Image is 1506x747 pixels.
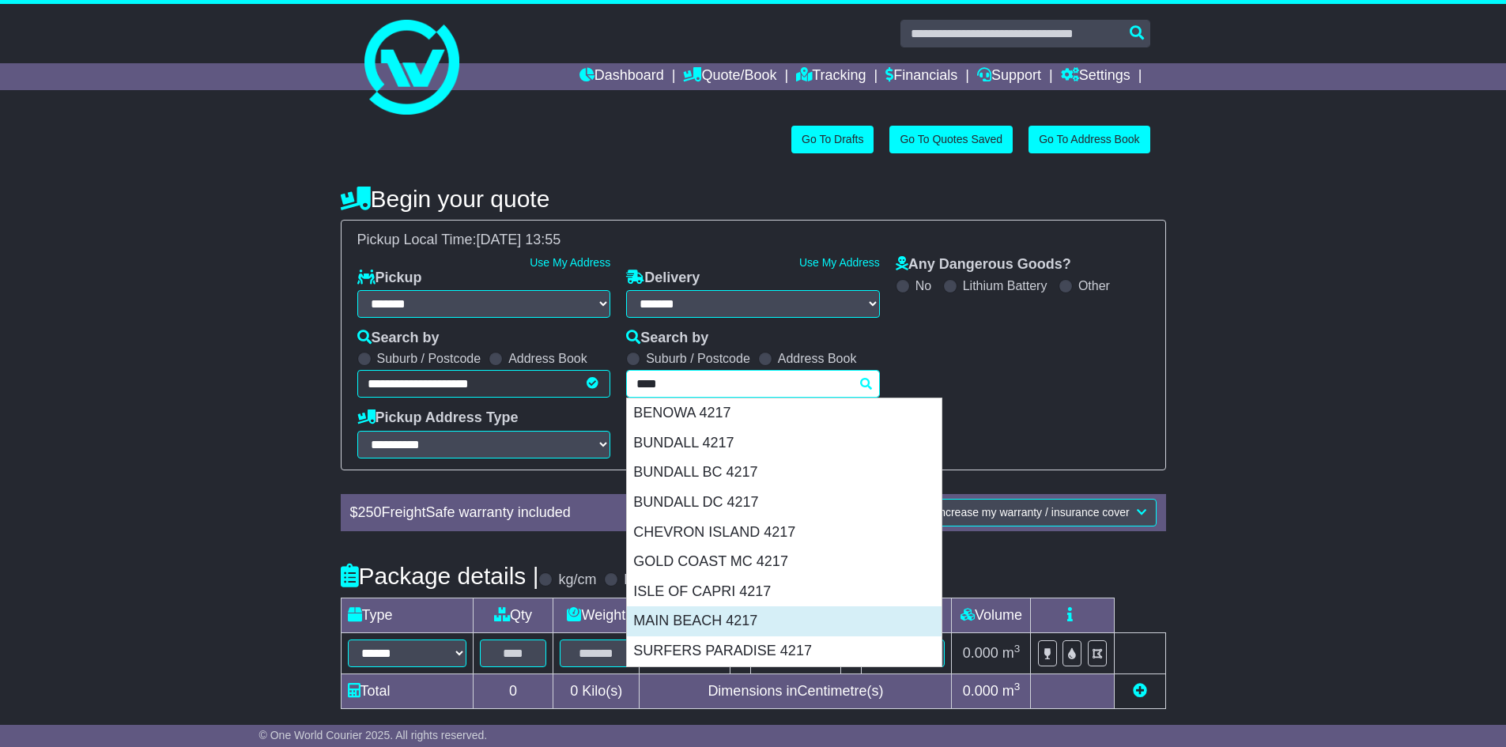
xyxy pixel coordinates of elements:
label: lb/in [624,572,650,589]
td: Type [341,598,473,632]
h4: Package details | [341,563,539,589]
a: Add new item [1133,683,1147,699]
label: Pickup [357,270,422,287]
a: Go To Address Book [1029,126,1149,153]
label: Other [1078,278,1110,293]
td: Kilo(s) [553,673,640,708]
div: GOLD COAST MC 4217 [627,547,942,577]
a: Dashboard [579,63,664,90]
td: Volume [952,598,1031,632]
label: Suburb / Postcode [646,351,750,366]
td: Qty [473,598,553,632]
sup: 3 [1014,681,1021,692]
div: ISLE OF CAPRI 4217 [627,577,942,607]
div: CHEVRON ISLAND 4217 [627,518,942,548]
a: Use My Address [799,256,880,269]
h4: Begin your quote [341,186,1166,212]
span: 0.000 [963,645,998,661]
td: Weight [553,598,640,632]
label: Any Dangerous Goods? [896,256,1071,274]
button: Increase my warranty / insurance cover [926,499,1156,526]
label: Search by [626,330,708,347]
div: SURFERS PARADISE 4217 [627,636,942,666]
label: kg/cm [558,572,596,589]
label: Suburb / Postcode [377,351,481,366]
td: Dimensions in Centimetre(s) [640,673,952,708]
span: 0 [570,683,578,699]
div: Pickup Local Time: [349,232,1157,249]
span: © One World Courier 2025. All rights reserved. [259,729,488,741]
div: BUNDALL DC 4217 [627,488,942,518]
label: Pickup Address Type [357,409,519,427]
div: BUNDALL 4217 [627,428,942,458]
a: Tracking [796,63,866,90]
span: Increase my warranty / insurance cover [936,506,1129,519]
a: Support [977,63,1041,90]
a: Go To Quotes Saved [889,126,1013,153]
div: BUNDALL BC 4217 [627,458,942,488]
div: BENOWA 4217 [627,398,942,428]
div: MAIN BEACH 4217 [627,606,942,636]
label: Search by [357,330,440,347]
a: Go To Drafts [791,126,874,153]
a: Quote/Book [683,63,776,90]
label: Address Book [508,351,587,366]
label: Lithium Battery [963,278,1047,293]
td: Total [341,673,473,708]
span: m [1002,683,1021,699]
label: Delivery [626,270,700,287]
span: [DATE] 13:55 [477,232,561,247]
span: m [1002,645,1021,661]
sup: 3 [1014,643,1021,655]
span: 250 [358,504,382,520]
label: No [915,278,931,293]
a: Financials [885,63,957,90]
a: Settings [1061,63,1130,90]
label: Address Book [778,351,857,366]
a: Use My Address [530,256,610,269]
td: 0 [473,673,553,708]
span: 0.000 [963,683,998,699]
div: $ FreightSafe warranty included [342,504,798,522]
